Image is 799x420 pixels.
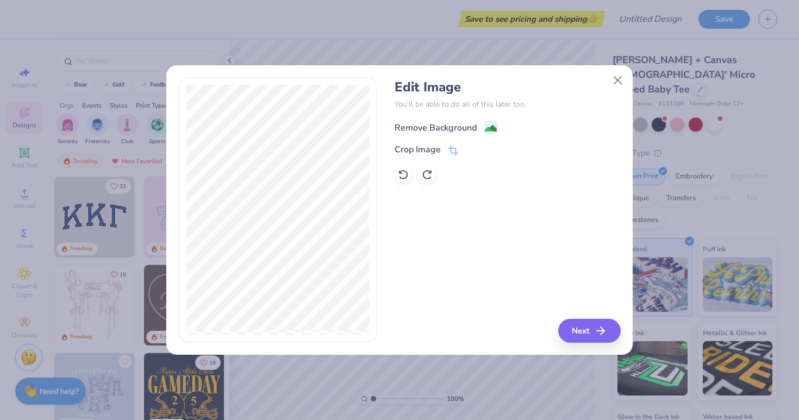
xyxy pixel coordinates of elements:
button: Next [558,319,621,343]
div: Crop Image [395,143,441,156]
button: Close [608,70,628,90]
p: You’ll be able to do all of this later too. [395,98,620,110]
div: Remove Background [395,121,477,134]
h4: Edit Image [395,79,620,95]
